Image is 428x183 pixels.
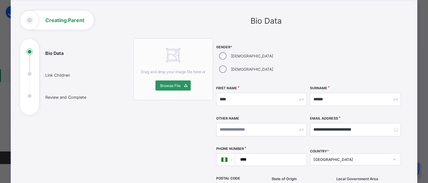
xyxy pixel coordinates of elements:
span: Local Government Area [336,177,378,181]
span: State of Origin [272,177,297,181]
div: Drag and drop your image file here orBrowse File [133,38,213,100]
span: Browse File [160,83,181,88]
label: [DEMOGRAPHIC_DATA] [231,54,273,58]
label: Postal Code [216,176,240,180]
label: Surname [310,86,327,90]
label: Phone Number [216,147,244,151]
span: Gender [216,45,307,49]
span: COUNTRY [310,149,329,153]
label: [DEMOGRAPHIC_DATA] [231,67,273,72]
label: Email Address [310,116,338,121]
span: Drag and drop your image file here or [141,69,206,74]
div: [GEOGRAPHIC_DATA] [313,157,389,162]
label: Other Name [216,116,239,121]
span: Bio Data [251,16,282,26]
label: First Name [216,86,237,90]
h1: Creating Parent [45,18,84,23]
